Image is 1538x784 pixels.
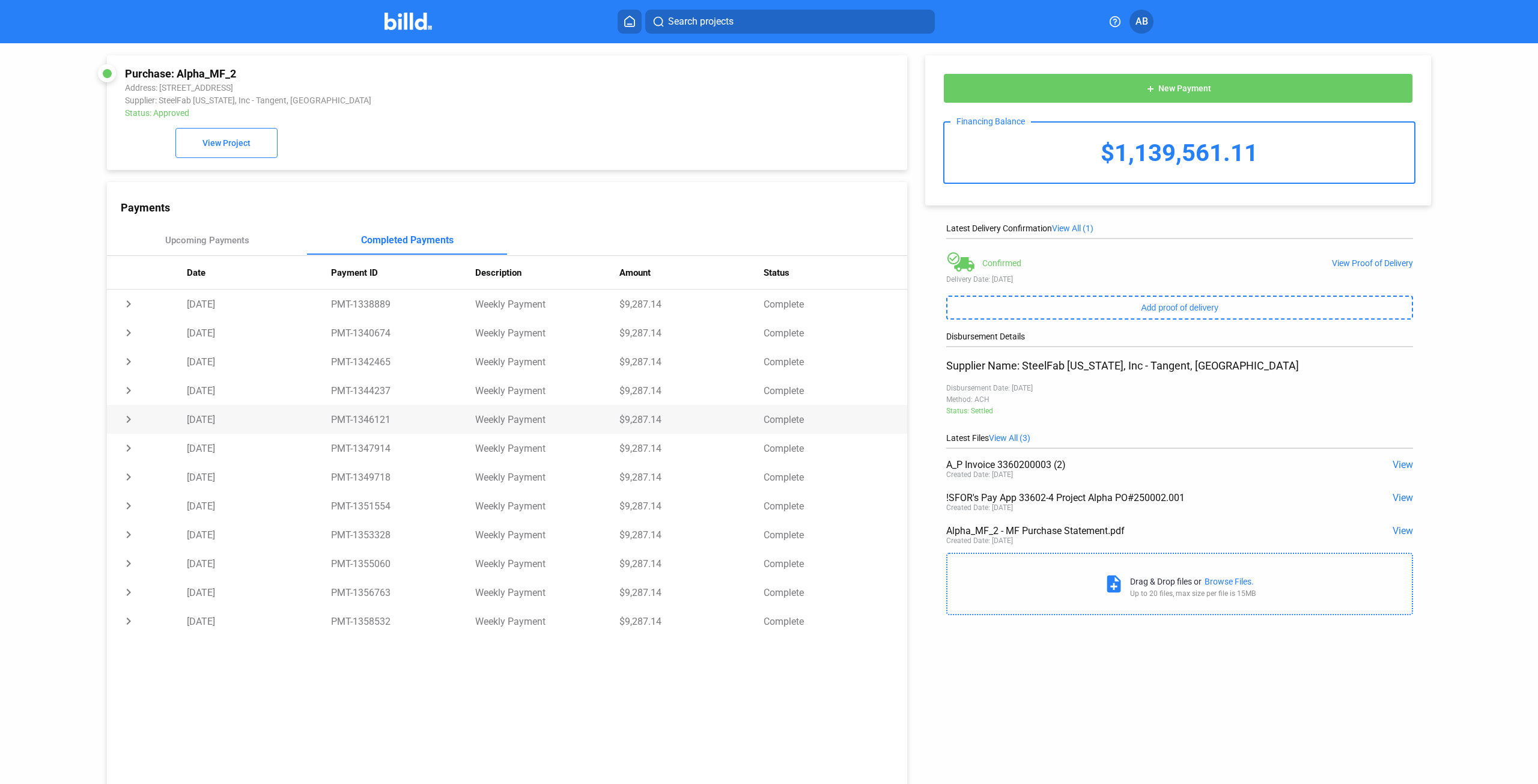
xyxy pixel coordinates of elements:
th: Description [475,256,619,290]
td: [DATE] [187,607,331,636]
td: $9,287.14 [619,491,764,520]
td: Weekly Payment [475,434,619,463]
div: Address: [STREET_ADDRESS] [125,83,737,93]
td: Weekly Payment [475,318,619,347]
td: [DATE] [187,376,331,405]
div: Supplier Name: SteelFab [US_STATE], Inc - Tangent, [GEOGRAPHIC_DATA] [946,359,1413,372]
td: Complete [764,290,908,318]
button: View Project [175,128,278,158]
td: Complete [764,405,908,434]
div: Status: Approved [125,108,737,118]
td: PMT-1344237 [331,376,475,405]
td: [DATE] [187,578,331,607]
button: Add proof of delivery [946,296,1413,320]
div: View Proof of Delivery [1332,258,1413,268]
td: Weekly Payment [475,463,619,491]
td: PMT-1342465 [331,347,475,376]
td: $9,287.14 [619,318,764,347]
div: Created Date: [DATE] [946,503,1013,512]
div: Up to 20 files, max size per file is 15MB [1130,589,1256,598]
span: Search projects [668,14,734,29]
span: View All (1) [1052,223,1093,233]
td: [DATE] [187,463,331,491]
div: Disbursement Date: [DATE] [946,384,1413,392]
div: Purchase: Alpha_MF_2 [125,67,737,80]
div: Confirmed [982,258,1021,268]
div: Status: Settled [946,407,1413,415]
span: View [1393,459,1413,470]
td: PMT-1353328 [331,520,475,549]
td: Weekly Payment [475,549,619,578]
td: [DATE] [187,491,331,520]
div: !SFOR's Pay App 33602-4 Project Alpha PO#250002.001 [946,492,1319,503]
mat-icon: note_add [1104,574,1124,594]
div: A_P Invoice 3360200003 (2) [946,459,1319,470]
div: Alpha_MF_2 - MF Purchase Statement.pdf [946,525,1319,536]
td: $9,287.14 [619,520,764,549]
span: View All (3) [989,433,1030,443]
td: PMT-1340674 [331,318,475,347]
td: Complete [764,520,908,549]
td: PMT-1346121 [331,405,475,434]
td: PMT-1351554 [331,491,475,520]
td: [DATE] [187,318,331,347]
img: Billd Company Logo [384,13,432,30]
div: Disbursement Details [946,332,1413,341]
td: Weekly Payment [475,578,619,607]
td: PMT-1358532 [331,607,475,636]
span: AB [1135,14,1148,29]
td: [DATE] [187,549,331,578]
td: Complete [764,376,908,405]
div: Latest Files [946,433,1413,443]
span: Add proof of delivery [1141,303,1218,312]
td: Complete [764,318,908,347]
td: PMT-1349718 [331,463,475,491]
td: [DATE] [187,434,331,463]
div: Payments [121,201,907,214]
td: Complete [764,434,908,463]
div: Delivery Date: [DATE] [946,275,1413,284]
td: Complete [764,491,908,520]
div: $1,139,561.11 [944,123,1414,183]
td: Weekly Payment [475,520,619,549]
td: $9,287.14 [619,347,764,376]
td: Complete [764,549,908,578]
span: View [1393,525,1413,536]
th: Status [764,256,908,290]
td: Weekly Payment [475,405,619,434]
td: [DATE] [187,405,331,434]
td: Weekly Payment [475,376,619,405]
td: PMT-1338889 [331,290,475,318]
div: Completed Payments [361,234,454,246]
td: $9,287.14 [619,549,764,578]
td: Weekly Payment [475,491,619,520]
td: Complete [764,347,908,376]
button: Search projects [645,10,935,34]
td: [DATE] [187,347,331,376]
td: $9,287.14 [619,376,764,405]
th: Payment ID [331,256,475,290]
td: [DATE] [187,290,331,318]
span: View Project [202,139,251,148]
td: $9,287.14 [619,290,764,318]
div: Created Date: [DATE] [946,470,1013,479]
td: $9,287.14 [619,405,764,434]
div: Browse Files. [1205,577,1254,586]
td: $9,287.14 [619,434,764,463]
td: Complete [764,578,908,607]
td: PMT-1347914 [331,434,475,463]
button: AB [1129,10,1153,34]
button: New Payment [943,73,1413,103]
span: View [1393,492,1413,503]
td: [DATE] [187,520,331,549]
td: Weekly Payment [475,290,619,318]
td: $9,287.14 [619,463,764,491]
td: Weekly Payment [475,607,619,636]
td: Weekly Payment [475,347,619,376]
th: Date [187,256,331,290]
td: Complete [764,463,908,491]
div: Supplier: SteelFab [US_STATE], Inc - Tangent, [GEOGRAPHIC_DATA] [125,96,737,105]
td: $9,287.14 [619,607,764,636]
div: Method: ACH [946,395,1413,404]
td: Complete [764,607,908,636]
